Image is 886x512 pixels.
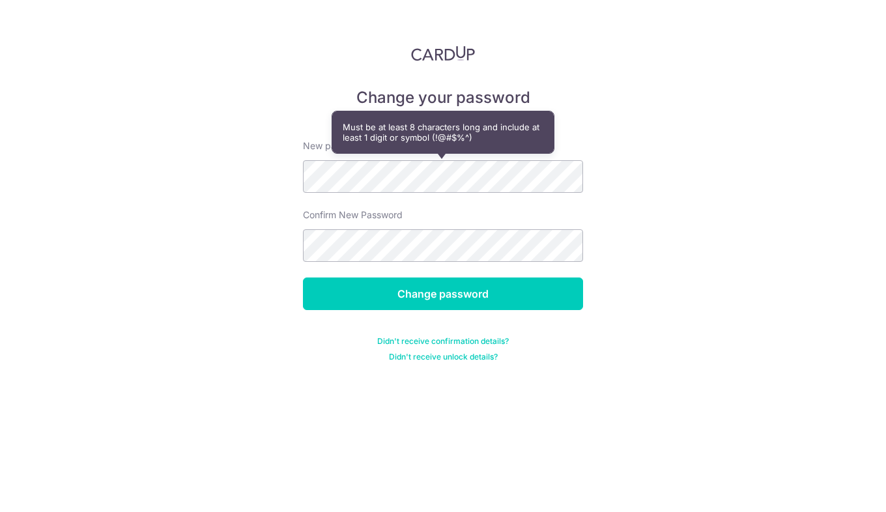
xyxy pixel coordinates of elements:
[389,352,498,362] a: Didn't receive unlock details?
[303,87,583,108] h5: Change your password
[303,277,583,310] input: Change password
[377,336,509,347] a: Didn't receive confirmation details?
[303,139,367,152] label: New password
[303,208,403,221] label: Confirm New Password
[411,46,475,61] img: CardUp Logo
[332,111,554,153] div: Must be at least 8 characters long and include at least 1 digit or symbol (!@#$%^)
